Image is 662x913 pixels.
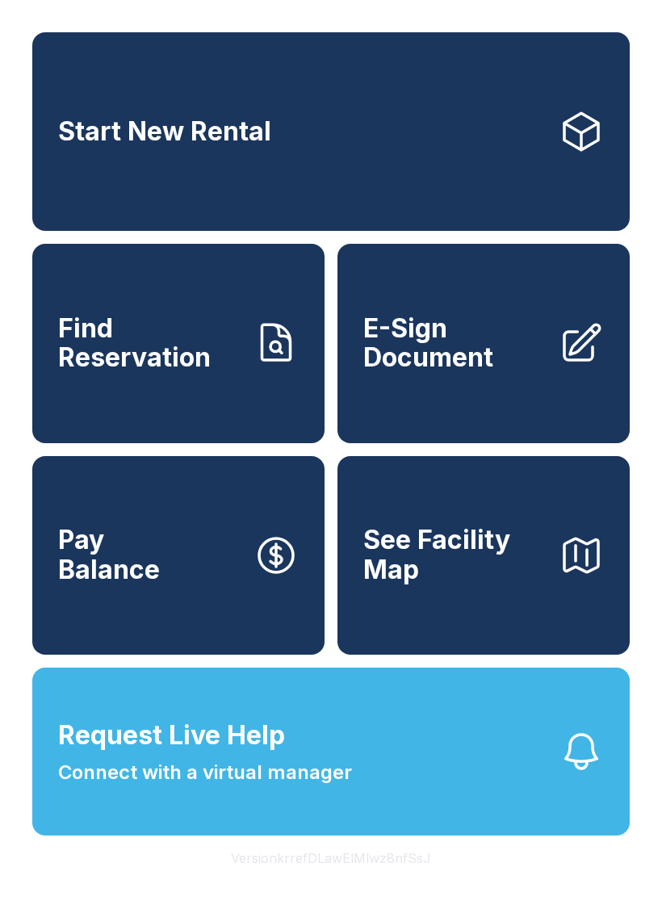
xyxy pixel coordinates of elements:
span: Pay Balance [58,526,160,584]
button: See Facility Map [337,456,630,655]
span: Connect with a virtual manager [58,758,352,787]
span: E-Sign Document [363,314,546,373]
span: Find Reservation [58,314,241,373]
span: See Facility Map [363,526,546,584]
span: Start New Rental [58,117,271,147]
button: VersionkrrefDLawElMlwz8nfSsJ [218,836,444,881]
button: PayBalance [32,456,325,655]
span: Request Live Help [58,716,285,755]
a: Find Reservation [32,244,325,442]
button: Request Live HelpConnect with a virtual manager [32,668,630,836]
a: Start New Rental [32,32,630,231]
a: E-Sign Document [337,244,630,442]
